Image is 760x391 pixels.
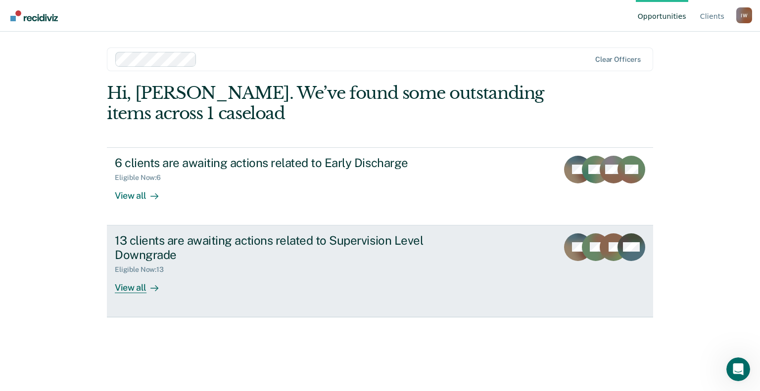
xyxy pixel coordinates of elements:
[115,156,462,170] div: 6 clients are awaiting actions related to Early Discharge
[115,274,170,293] div: View all
[736,7,752,23] div: I W
[107,225,653,317] a: 13 clients are awaiting actions related to Supervision Level DowngradeEligible Now:13View all
[115,174,169,182] div: Eligible Now : 6
[107,147,653,225] a: 6 clients are awaiting actions related to Early DischargeEligible Now:6View all
[726,357,750,381] iframe: Intercom live chat
[10,10,58,21] img: Recidiviz
[107,83,544,124] div: Hi, [PERSON_NAME]. We’ve found some outstanding items across 1 caseload
[736,7,752,23] button: Profile dropdown button
[115,182,170,201] div: View all
[115,265,172,274] div: Eligible Now : 13
[115,233,462,262] div: 13 clients are awaiting actions related to Supervision Level Downgrade
[595,55,641,64] div: Clear officers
